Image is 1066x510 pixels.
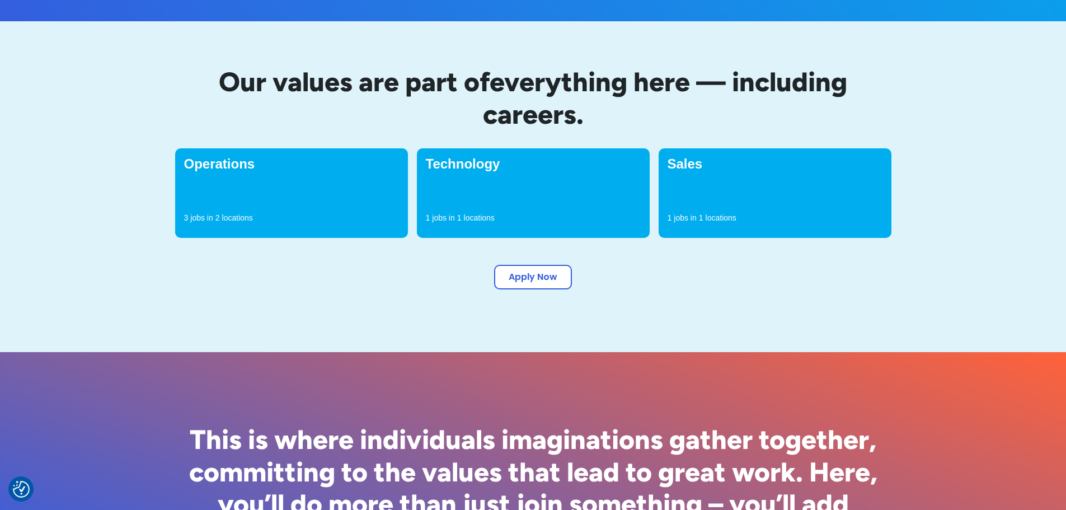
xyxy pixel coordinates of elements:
p: jobs in [674,212,696,223]
p: jobs in [432,212,454,223]
p: locations [706,212,736,223]
p: locations [222,212,253,223]
p: 1 [668,212,672,223]
p: 1 [699,212,703,223]
p: 3 [184,212,189,223]
p: 1 [457,212,462,223]
h4: Operations [184,157,399,171]
a: Apply Now [494,265,572,289]
button: Consent Preferences [13,481,30,498]
h4: Technology [426,157,641,171]
span: everything here — including careers. [483,65,848,130]
h2: Our values are part of [175,66,891,130]
p: jobs in [190,212,213,223]
p: 1 [426,212,430,223]
img: Revisit consent button [13,481,30,498]
h4: Sales [668,157,882,171]
p: 2 [215,212,220,223]
p: locations [464,212,495,223]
